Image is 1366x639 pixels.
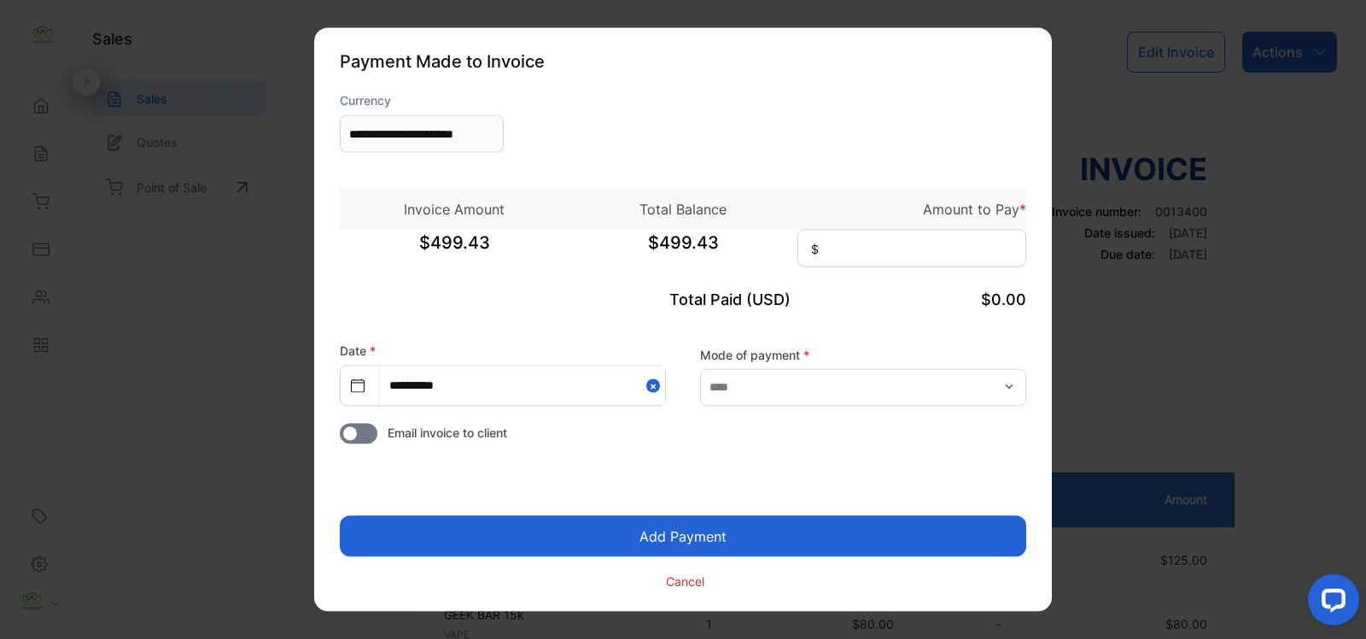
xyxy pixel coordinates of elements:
[797,199,1026,220] p: Amount to Pay
[569,230,797,273] span: $499.43
[340,343,376,358] label: Date
[981,290,1026,308] span: $0.00
[646,366,665,405] button: Close
[388,424,507,442] span: Email invoice to client
[340,516,1026,557] button: Add Payment
[569,288,797,311] p: Total Paid (USD)
[700,345,1026,363] label: Mode of payment
[340,49,1026,74] p: Payment Made to Invoice
[811,240,819,258] span: $
[340,199,569,220] p: Invoice Amount
[340,91,504,109] label: Currency
[666,572,704,589] p: Cancel
[569,199,797,220] p: Total Balance
[340,230,569,273] span: $499.43
[1294,567,1366,639] iframe: LiveChat chat widget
